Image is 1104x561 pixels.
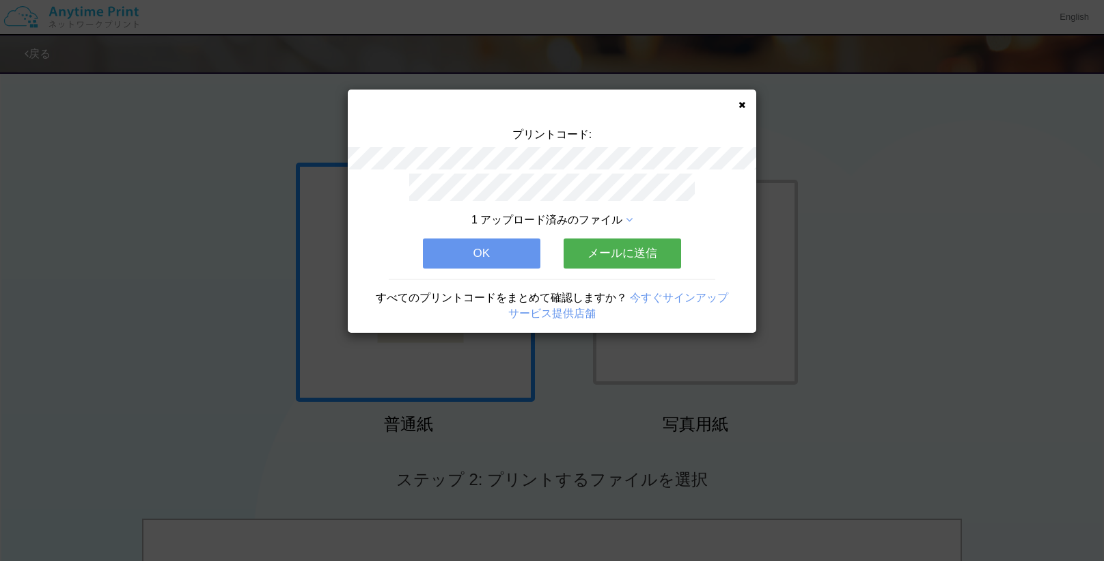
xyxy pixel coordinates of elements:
span: プリントコード: [512,128,592,140]
span: すべてのプリントコードをまとめて確認しますか？ [376,292,627,303]
button: OK [423,238,540,269]
span: 1 アップロード済みのファイル [471,214,622,225]
a: サービス提供店舗 [508,307,596,319]
button: メールに送信 [564,238,681,269]
a: 今すぐサインアップ [630,292,728,303]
